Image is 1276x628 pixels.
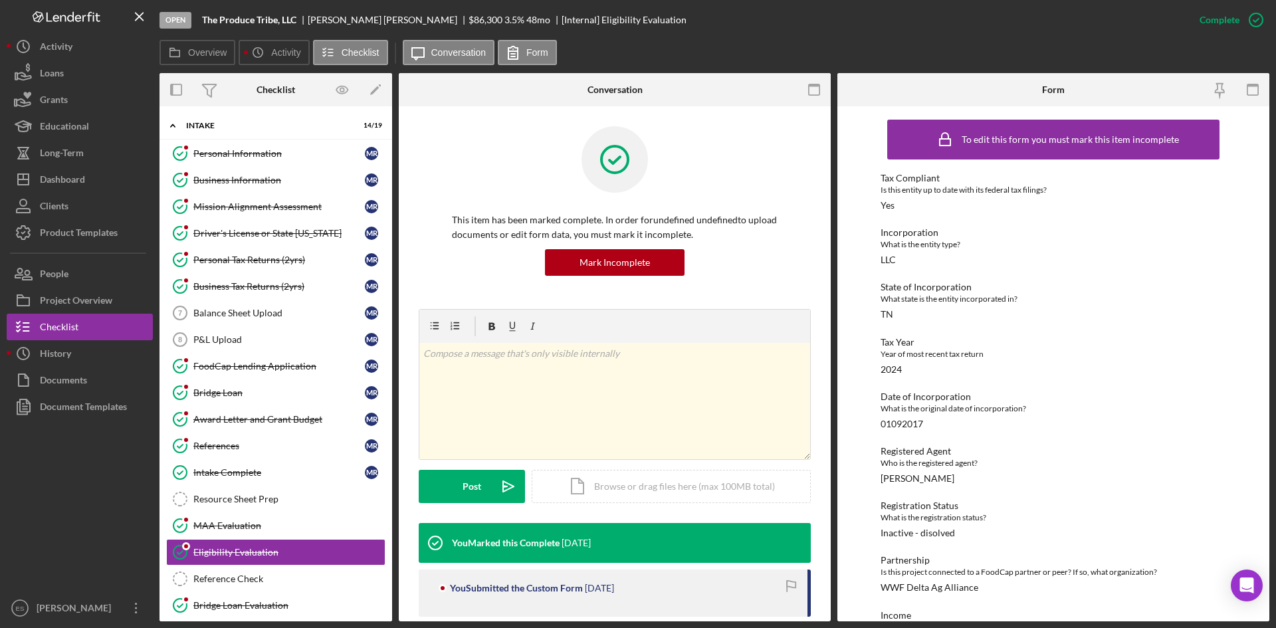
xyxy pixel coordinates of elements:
[193,494,385,504] div: Resource Sheet Prep
[365,466,378,479] div: M R
[7,595,153,621] button: ES[PERSON_NAME]
[166,300,385,326] a: 7Balance Sheet UploadMR
[881,473,954,484] div: [PERSON_NAME]
[166,433,385,459] a: ReferencesMR
[881,348,1226,361] div: Year of most recent tax return
[7,367,153,393] button: Documents
[186,122,349,130] div: Intake
[166,379,385,406] a: Bridge LoanMR
[365,200,378,213] div: M R
[881,309,893,320] div: TN
[7,140,153,166] button: Long-Term
[450,583,583,593] div: You Submitted the Custom Form
[159,12,191,29] div: Open
[881,457,1226,470] div: Who is the registered agent?
[881,555,1226,566] div: Partnership
[562,538,591,548] time: 2025-09-17 13:42
[358,122,382,130] div: 14 / 19
[166,140,385,167] a: Personal InformationMR
[881,391,1226,402] div: Date of Incorporation
[881,528,955,538] div: Inactive - disolved
[1200,7,1239,33] div: Complete
[580,249,650,276] div: Mark Incomplete
[7,86,153,113] button: Grants
[7,113,153,140] button: Educational
[193,361,365,371] div: FoodCap Lending Application
[308,15,469,25] div: [PERSON_NAME] [PERSON_NAME]
[365,147,378,160] div: M R
[166,512,385,539] a: MAA Evaluation
[365,360,378,373] div: M R
[7,261,153,287] button: People
[365,333,378,346] div: M R
[7,287,153,314] button: Project Overview
[193,334,365,345] div: P&L Upload
[526,47,548,58] label: Form
[193,441,365,451] div: References
[166,486,385,512] a: Resource Sheet Prep
[7,219,153,246] button: Product Templates
[40,393,127,423] div: Document Templates
[881,337,1226,348] div: Tax Year
[193,574,385,584] div: Reference Check
[365,280,378,293] div: M R
[504,15,524,25] div: 3.5 %
[40,193,68,223] div: Clients
[881,582,978,593] div: WWF Delta Ag Alliance
[40,113,89,143] div: Educational
[431,47,486,58] label: Conversation
[881,364,902,375] div: 2024
[166,193,385,220] a: Mission Alignment AssessmentMR
[365,173,378,187] div: M R
[452,213,778,243] p: This item has been marked complete. In order for undefined undefined to upload documents or edit ...
[881,419,923,429] div: 01092017
[40,367,87,397] div: Documents
[40,261,68,290] div: People
[166,459,385,486] a: Intake CompleteMR
[1231,570,1263,601] div: Open Intercom Messenger
[40,287,112,317] div: Project Overview
[40,60,64,90] div: Loans
[1186,7,1269,33] button: Complete
[881,446,1226,457] div: Registered Agent
[365,227,378,240] div: M R
[193,201,365,212] div: Mission Alignment Assessment
[40,166,85,196] div: Dashboard
[7,33,153,60] button: Activity
[881,292,1226,306] div: What state is the entity incorporated in?
[188,47,227,58] label: Overview
[166,247,385,273] a: Personal Tax Returns (2yrs)MR
[587,84,643,95] div: Conversation
[962,134,1179,145] div: To edit this form you must mark this item incomplete
[257,84,295,95] div: Checklist
[7,314,153,340] button: Checklist
[313,40,388,65] button: Checklist
[7,60,153,86] a: Loans
[40,219,118,249] div: Product Templates
[403,40,495,65] button: Conversation
[545,249,685,276] button: Mark Incomplete
[193,600,385,611] div: Bridge Loan Evaluation
[585,583,614,593] time: 2025-09-17 13:41
[881,402,1226,415] div: What is the original date of incorporation?
[365,253,378,266] div: M R
[498,40,557,65] button: Form
[881,511,1226,524] div: What is the registration status?
[881,255,896,265] div: LLC
[40,140,84,169] div: Long-Term
[16,605,25,612] text: ES
[193,148,365,159] div: Personal Information
[881,610,1226,621] div: Income
[881,238,1226,251] div: What is the entity type?
[166,167,385,193] a: Business InformationMR
[193,467,365,478] div: Intake Complete
[193,228,365,239] div: Driver's License or State [US_STATE]
[193,281,365,292] div: Business Tax Returns (2yrs)
[881,500,1226,511] div: Registration Status
[271,47,300,58] label: Activity
[452,538,560,548] div: You Marked this Complete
